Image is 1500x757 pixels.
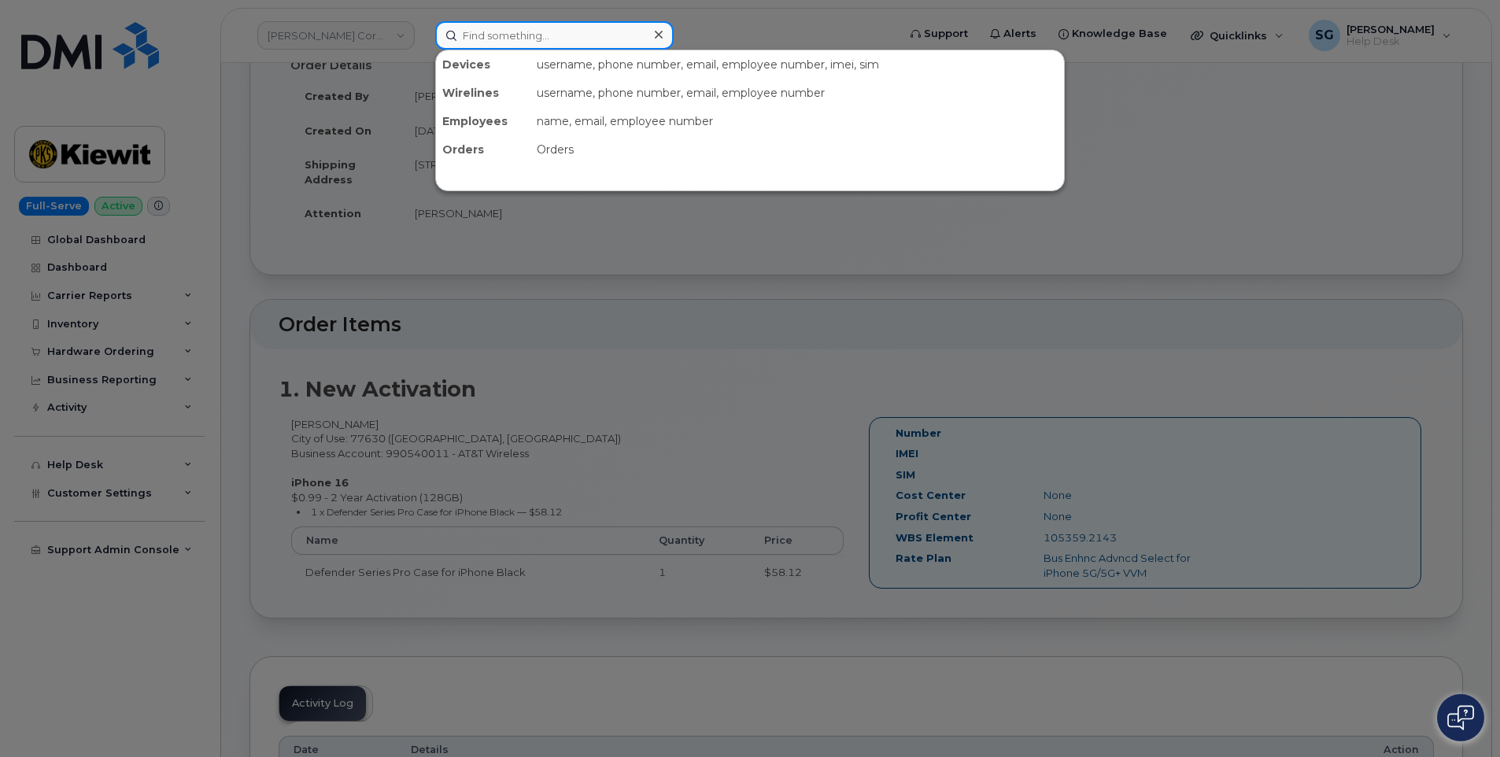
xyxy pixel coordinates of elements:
div: username, phone number, email, employee number [530,79,1064,107]
div: username, phone number, email, employee number, imei, sim [530,50,1064,79]
div: Orders [530,135,1064,164]
input: Find something... [435,21,674,50]
div: Employees [436,107,530,135]
div: Orders [436,135,530,164]
div: Devices [436,50,530,79]
img: Open chat [1447,705,1474,730]
div: name, email, employee number [530,107,1064,135]
div: Wirelines [436,79,530,107]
